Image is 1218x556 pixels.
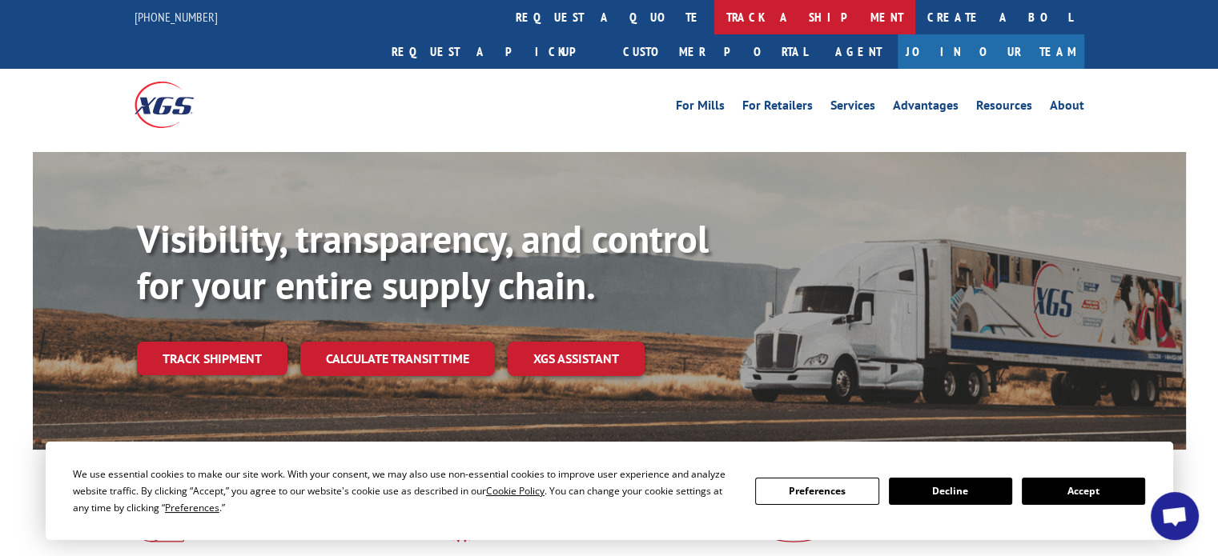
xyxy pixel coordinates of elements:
b: Visibility, transparency, and control for your entire supply chain. [137,214,709,310]
a: Agent [819,34,898,69]
button: Accept [1022,478,1145,505]
div: We use essential cookies to make our site work. With your consent, we may also use non-essential ... [73,466,736,516]
a: Advantages [893,99,959,117]
a: Request a pickup [380,34,611,69]
button: Preferences [755,478,878,505]
span: Cookie Policy [486,484,545,498]
span: Preferences [165,501,219,514]
a: For Retailers [742,99,813,117]
a: For Mills [676,99,725,117]
a: Track shipment [137,342,287,375]
a: Calculate transit time [300,342,495,376]
a: Join Our Team [898,34,1084,69]
button: Decline [889,478,1012,505]
div: Open chat [1151,492,1199,540]
a: Customer Portal [611,34,819,69]
a: Services [830,99,875,117]
a: Resources [976,99,1032,117]
a: About [1050,99,1084,117]
div: Cookie Consent Prompt [46,442,1173,540]
a: XGS ASSISTANT [508,342,645,376]
a: [PHONE_NUMBER] [135,9,218,25]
